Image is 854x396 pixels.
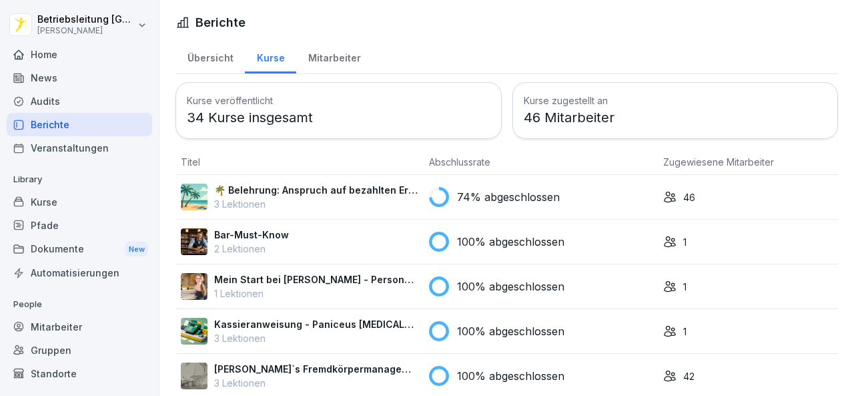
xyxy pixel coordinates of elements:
p: 3 Lektionen [214,331,418,345]
p: 34 Kurse insgesamt [187,108,490,128]
img: aaay8cu0h1hwaqqp9269xjan.png [181,273,207,300]
p: 1 [683,235,687,249]
a: Übersicht [175,39,245,73]
h1: Berichte [195,13,246,31]
p: 3 Lektionen [214,197,418,211]
a: Home [7,43,152,66]
a: Kurse [7,190,152,214]
h3: Kurse veröffentlicht [187,93,490,108]
p: 100% abgeschlossen [457,368,564,384]
p: People [7,294,152,315]
a: Mitarbeiter [7,315,152,339]
p: Library [7,169,152,190]
p: Mein Start bei [PERSON_NAME] - Personalfragebogen [214,272,418,286]
p: [PERSON_NAME]`s Fremdkörpermanagement [214,362,418,376]
a: Gruppen [7,339,152,362]
p: 2 Lektionen [214,242,289,256]
p: 42 [683,369,695,383]
p: 1 [683,325,687,339]
p: 3 Lektionen [214,376,418,390]
a: Mitarbeiter [296,39,372,73]
p: 100% abgeschlossen [457,278,564,294]
a: News [7,66,152,89]
p: Kassieranweisung - Paniceus [MEDICAL_DATA] Systemzentrale GmbH [214,317,418,331]
p: 74% abgeschlossen [457,189,560,205]
a: Kurse [245,39,296,73]
img: avw4yih0pjczq94wjribdn74.png [181,228,207,255]
p: 1 Lektionen [214,286,418,301]
p: [PERSON_NAME] [37,26,135,35]
th: Abschlussrate [424,150,658,175]
p: 1 [683,280,687,294]
p: Betriebsleitung [GEOGRAPHIC_DATA] [37,14,135,25]
p: Bar-Must-Know [214,228,289,242]
p: 46 Mitarbeiter [524,108,827,128]
img: ltafy9a5l7o16y10mkzj65ij.png [181,363,207,389]
a: Audits [7,89,152,113]
img: fvkk888r47r6bwfldzgy1v13.png [181,318,207,345]
span: Zugewiesene Mitarbeiter [663,156,774,168]
img: s9mc00x6ussfrb3lxoajtb4r.png [181,184,207,210]
a: Veranstaltungen [7,136,152,160]
p: 🌴 Belehrung: Anspruch auf bezahlten Erholungsurlaub und [PERSON_NAME] [214,183,418,197]
h3: Kurse zugestellt an [524,93,827,108]
div: Dokumente [7,237,152,262]
a: DokumenteNew [7,237,152,262]
p: 100% abgeschlossen [457,234,564,250]
span: Titel [181,156,200,168]
a: Standorte [7,362,152,385]
p: 100% abgeschlossen [457,323,564,339]
a: Automatisierungen [7,261,152,284]
a: Berichte [7,113,152,136]
p: 46 [683,190,695,204]
a: Pfade [7,214,152,237]
div: New [125,242,148,257]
